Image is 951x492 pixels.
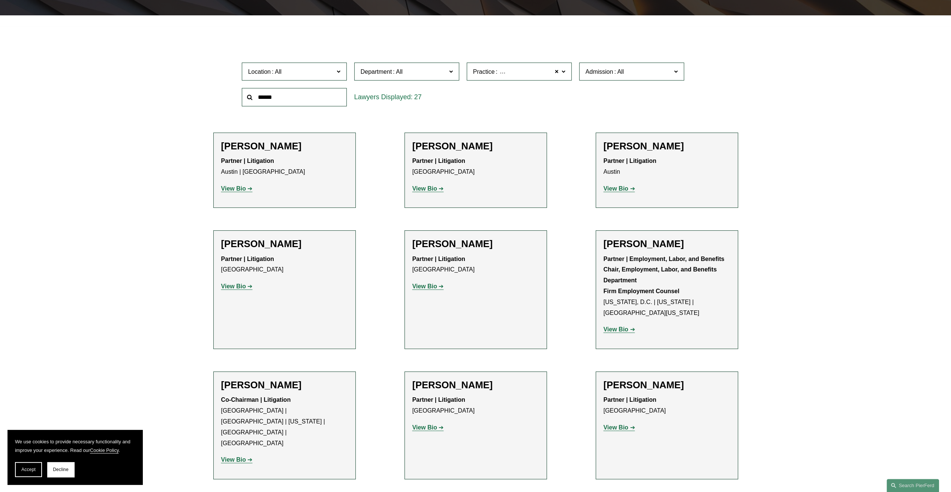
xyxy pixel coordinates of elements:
[887,479,939,492] a: Search this site
[47,462,74,477] button: Decline
[604,326,628,332] strong: View Bio
[412,397,465,403] strong: Partner | Litigation
[412,238,539,250] h2: [PERSON_NAME]
[604,254,730,319] p: [US_STATE], D.C. | [US_STATE] | [GEOGRAPHIC_DATA][US_STATE]
[604,238,730,250] h2: [PERSON_NAME]
[412,256,465,262] strong: Partner | Litigation
[412,424,437,431] strong: View Bio
[21,467,36,472] span: Accept
[412,379,539,391] h2: [PERSON_NAME]
[604,140,730,152] h2: [PERSON_NAME]
[499,67,602,77] span: Professional and Management Liability
[604,326,635,332] a: View Bio
[412,283,444,289] a: View Bio
[412,140,539,152] h2: [PERSON_NAME]
[604,158,656,164] strong: Partner | Litigation
[473,69,495,75] span: Practice
[15,437,135,455] p: We use cookies to provide necessary functionality and improve your experience. Read our .
[221,456,253,463] a: View Bio
[412,185,444,192] a: View Bio
[604,379,730,391] h2: [PERSON_NAME]
[221,283,246,289] strong: View Bio
[412,395,539,416] p: [GEOGRAPHIC_DATA]
[15,462,42,477] button: Accept
[221,379,348,391] h2: [PERSON_NAME]
[90,447,119,453] a: Cookie Policy
[412,185,437,192] strong: View Bio
[586,69,613,75] span: Admission
[221,238,348,250] h2: [PERSON_NAME]
[221,456,246,463] strong: View Bio
[221,185,246,192] strong: View Bio
[604,424,628,431] strong: View Bio
[221,140,348,152] h2: [PERSON_NAME]
[604,395,730,416] p: [GEOGRAPHIC_DATA]
[221,256,274,262] strong: Partner | Litigation
[221,283,253,289] a: View Bio
[604,256,725,294] strong: Partner | Employment, Labor, and Benefits Chair, Employment, Labor, and Benefits Department Firm ...
[604,185,628,192] strong: View Bio
[221,185,253,192] a: View Bio
[221,158,274,164] strong: Partner | Litigation
[412,424,444,431] a: View Bio
[412,158,465,164] strong: Partner | Litigation
[7,430,142,485] section: Cookie banner
[604,185,635,192] a: View Bio
[221,156,348,177] p: Austin | [GEOGRAPHIC_DATA]
[604,424,635,431] a: View Bio
[221,397,291,403] strong: Co-Chairman | Litigation
[604,156,730,177] p: Austin
[412,283,437,289] strong: View Bio
[412,254,539,276] p: [GEOGRAPHIC_DATA]
[221,254,348,276] p: [GEOGRAPHIC_DATA]
[414,93,422,101] span: 27
[604,397,656,403] strong: Partner | Litigation
[361,69,392,75] span: Department
[248,69,271,75] span: Location
[412,156,539,177] p: [GEOGRAPHIC_DATA]
[53,467,69,472] span: Decline
[221,395,348,449] p: [GEOGRAPHIC_DATA] | [GEOGRAPHIC_DATA] | [US_STATE] | [GEOGRAPHIC_DATA] | [GEOGRAPHIC_DATA]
